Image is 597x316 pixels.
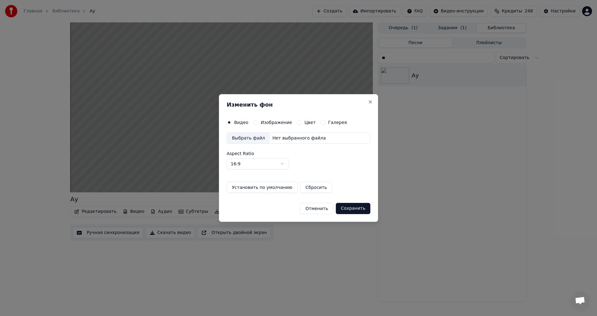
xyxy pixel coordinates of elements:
[300,203,333,214] button: Отменить
[227,182,298,193] button: Установить по умолчанию
[336,203,370,214] button: Сохранить
[300,182,332,193] button: Сбросить
[227,102,370,108] h2: Изменить фон
[261,120,292,125] label: Изображение
[227,133,270,144] div: Выбрать файл
[270,135,328,141] div: Нет выбранного файла
[227,151,370,156] label: Aspect Ratio
[234,120,248,125] label: Видео
[304,120,316,125] label: Цвет
[328,120,347,125] label: Галерея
